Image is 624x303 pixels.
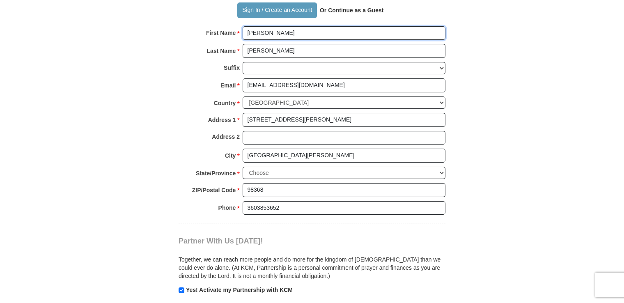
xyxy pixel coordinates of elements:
[214,97,236,109] strong: Country
[179,237,263,245] span: Partner With Us [DATE]!
[212,131,240,142] strong: Address 2
[218,202,236,213] strong: Phone
[207,45,236,57] strong: Last Name
[206,27,236,39] strong: First Name
[192,184,236,196] strong: ZIP/Postal Code
[208,114,236,126] strong: Address 1
[220,80,236,91] strong: Email
[179,255,445,280] p: Together, we can reach more people and do more for the kingdom of [DEMOGRAPHIC_DATA] than we coul...
[224,62,240,73] strong: Suffix
[320,7,384,14] strong: Or Continue as a Guest
[196,168,236,179] strong: State/Province
[186,287,293,293] strong: Yes! Activate my Partnership with KCM
[237,2,317,18] button: Sign In / Create an Account
[225,150,236,161] strong: City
